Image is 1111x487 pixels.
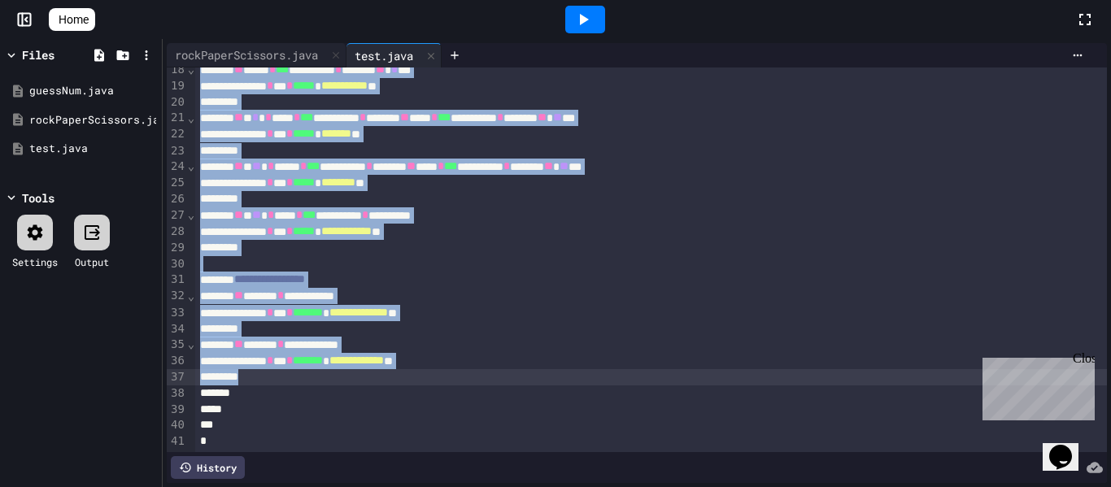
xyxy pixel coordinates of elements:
div: 38 [167,385,187,402]
div: 41 [167,433,187,450]
div: 36 [167,353,187,369]
div: 22 [167,126,187,142]
iframe: chat widget [1043,422,1095,471]
div: 34 [167,321,187,337]
div: 30 [167,256,187,272]
a: Home [49,8,95,31]
div: 24 [167,159,187,175]
div: History [171,456,245,479]
div: 26 [167,191,187,207]
span: Fold line [187,63,195,76]
span: Fold line [187,337,195,350]
div: 25 [167,175,187,191]
div: 18 [167,62,187,78]
span: Home [59,11,89,28]
div: test.java [346,47,421,64]
div: 32 [167,288,187,304]
div: rockPaperScissors.java [167,43,346,67]
div: test.java [29,141,156,157]
div: 37 [167,369,187,385]
div: Tools [22,189,54,207]
div: test.java [346,43,442,67]
div: rockPaperScissors.java [167,46,326,63]
div: Chat with us now!Close [7,7,112,103]
iframe: chat widget [976,351,1095,420]
div: 19 [167,78,187,94]
div: 27 [167,207,187,224]
div: 29 [167,240,187,256]
span: Fold line [187,208,195,221]
div: 31 [167,272,187,288]
div: guessNum.java [29,83,156,99]
div: 21 [167,110,187,126]
div: 33 [167,305,187,321]
div: 20 [167,94,187,111]
div: 23 [167,143,187,159]
div: Files [22,46,54,63]
div: Output [75,254,109,269]
span: Fold line [187,159,195,172]
div: Settings [12,254,58,269]
div: rockPaperScissors.java [29,112,156,128]
div: 39 [167,402,187,418]
span: Fold line [187,111,195,124]
span: Fold line [187,289,195,302]
div: 28 [167,224,187,240]
div: 35 [167,337,187,353]
div: 40 [167,417,187,433]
